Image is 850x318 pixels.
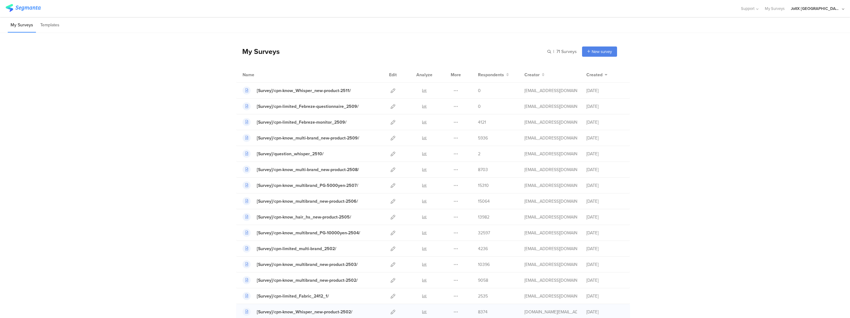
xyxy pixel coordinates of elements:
[524,198,577,205] div: kumai.ik@pg.com
[257,103,359,110] div: [Survey]/cpn-limited_Febreze-questionnaire_2509/
[791,6,840,11] div: JoltX [GEOGRAPHIC_DATA]
[6,4,41,12] img: segmanta logo
[257,87,351,94] div: [Survey]/cpn-know_Whisper_new-product-2511/
[524,72,540,78] span: Creator
[556,48,577,55] span: 71 Surveys
[586,182,624,189] div: [DATE]
[478,261,490,268] span: 10396
[586,87,624,94] div: [DATE]
[524,309,577,315] div: yokoyama.ky@pg.com
[243,197,358,205] a: [Survey]/cpn-know_multibrand_new-product-2506/
[449,67,462,82] div: More
[586,72,607,78] button: Created
[478,293,488,299] span: 2535
[586,230,624,236] div: [DATE]
[243,260,358,268] a: [Survey]/cpn-know_multibrand_new-product-2503/
[524,103,577,110] div: kumai.ik@pg.com
[243,118,347,126] a: [Survey]/cpn-limited_Febreze-monitor_2509/
[478,277,488,284] span: 9058
[478,72,504,78] span: Respondents
[257,119,347,126] div: [Survey]/cpn-limited_Febreze-monitor_2509/
[586,151,624,157] div: [DATE]
[478,151,480,157] span: 2
[257,245,336,252] div: [Survey]/cpn-limited_multi-brand_2502/
[478,245,488,252] span: 4236
[243,150,324,158] a: [Survey]/question_whisper_2510/
[236,46,280,57] div: My Surveys
[524,166,577,173] div: kumai.ik@pg.com
[478,214,489,220] span: 13982
[478,166,488,173] span: 8703
[243,245,336,253] a: [Survey]/cpn-limited_multi-brand_2502/
[478,230,490,236] span: 32597
[478,182,489,189] span: 15310
[257,309,353,315] div: [Survey]/cpn-know_Whisper_new-product-2502/
[478,72,509,78] button: Respondents
[524,261,577,268] div: kumai.ik@pg.com
[243,86,351,95] a: [Survey]/cpn-know_Whisper_new-product-2511/
[524,135,577,141] div: kumai.ik@pg.com
[243,166,359,174] a: [Survey]/cpn-know_multi-brand_new-product-2508/
[592,49,612,55] span: New survey
[524,72,545,78] button: Creator
[586,119,624,126] div: [DATE]
[524,277,577,284] div: kumai.ik@pg.com
[478,198,490,205] span: 15064
[524,119,577,126] div: kumai.ik@pg.com
[257,261,358,268] div: [Survey]/cpn-know_multibrand_new-product-2503/
[243,276,358,284] a: [Survey]/cpn-know_multibrand_new-product-2502/
[243,102,359,110] a: [Survey]/cpn-limited_Febreze-questionnaire_2509/
[243,134,359,142] a: [Survey]/cpn-know_multi-brand_new-product-2509/
[586,135,624,141] div: [DATE]
[257,166,359,173] div: [Survey]/cpn-know_multi-brand_new-product-2508/
[586,198,624,205] div: [DATE]
[586,245,624,252] div: [DATE]
[257,293,329,299] div: [Survey]/cpn-limited_Fabric_2412_1/
[741,6,755,11] span: Support
[257,198,358,205] div: [Survey]/cpn-know_multibrand_new-product-2506/
[524,151,577,157] div: kumai.ik@pg.com
[415,67,434,82] div: Analyze
[478,87,481,94] span: 0
[524,230,577,236] div: kumai.ik@pg.com
[524,87,577,94] div: kumai.ik@pg.com
[243,72,280,78] div: Name
[257,182,358,189] div: [Survey]/cpn-know_multibrand_PG-5000yen-2507/
[243,213,351,221] a: [Survey]/cpn-know_hair_hs_new-product-2505/
[257,230,360,236] div: [Survey]/cpn-know_multibrand_PG-10000yen-2504/
[524,245,577,252] div: kumai.ik@pg.com
[478,103,481,110] span: 0
[586,309,624,315] div: [DATE]
[243,181,358,189] a: [Survey]/cpn-know_multibrand_PG-5000yen-2507/
[586,166,624,173] div: [DATE]
[552,48,555,55] span: |
[243,308,353,316] a: [Survey]/cpn-know_Whisper_new-product-2502/
[586,214,624,220] div: [DATE]
[257,277,358,284] div: [Survey]/cpn-know_multibrand_new-product-2502/
[386,67,400,82] div: Edit
[478,119,486,126] span: 4121
[478,135,488,141] span: 5936
[524,214,577,220] div: kumai.ik@pg.com
[524,182,577,189] div: kumai.ik@pg.com
[586,261,624,268] div: [DATE]
[257,151,324,157] div: [Survey]/question_whisper_2510/
[243,292,329,300] a: [Survey]/cpn-limited_Fabric_2412_1/
[478,309,488,315] span: 8374
[243,229,360,237] a: [Survey]/cpn-know_multibrand_PG-10000yen-2504/
[257,214,351,220] div: [Survey]/cpn-know_hair_hs_new-product-2505/
[8,18,36,33] li: My Surveys
[37,18,62,33] li: Templates
[586,72,602,78] span: Created
[586,293,624,299] div: [DATE]
[257,135,359,141] div: [Survey]/cpn-know_multi-brand_new-product-2509/
[586,103,624,110] div: [DATE]
[524,293,577,299] div: nakamura.s.4@pg.com
[586,277,624,284] div: [DATE]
